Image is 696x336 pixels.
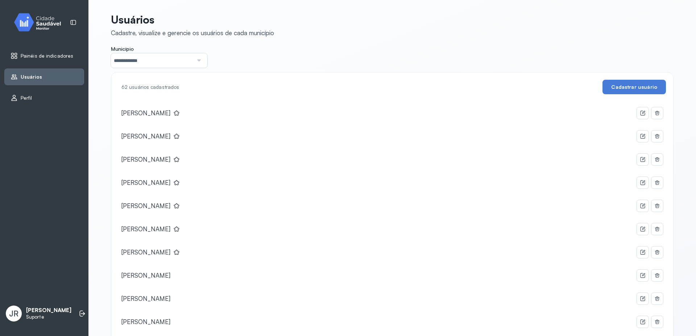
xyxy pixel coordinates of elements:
[9,309,18,318] span: JR
[121,179,170,186] div: [PERSON_NAME]
[121,132,170,140] div: [PERSON_NAME]
[602,80,666,94] button: Cadastrar usuário
[121,295,170,302] div: [PERSON_NAME]
[21,95,32,101] span: Perfil
[111,13,274,26] p: Usuários
[8,12,73,33] img: monitor.svg
[26,314,71,320] p: Suporte
[111,29,274,37] div: Cadastre, visualize e gerencie os usuários de cada município
[21,74,42,80] span: Usuários
[11,52,78,59] a: Painéis de indicadores
[26,307,71,314] p: [PERSON_NAME]
[11,73,78,80] a: Usuários
[121,225,170,233] div: [PERSON_NAME]
[121,155,170,163] div: [PERSON_NAME]
[11,94,78,101] a: Perfil
[21,53,73,59] span: Painéis de indicadores
[121,271,170,279] div: [PERSON_NAME]
[121,248,170,256] div: [PERSON_NAME]
[119,84,179,90] div: 62 usuários cadastrados
[111,46,134,52] span: Município
[121,318,170,325] div: [PERSON_NAME]
[121,202,170,210] div: [PERSON_NAME]
[121,109,170,117] div: [PERSON_NAME]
